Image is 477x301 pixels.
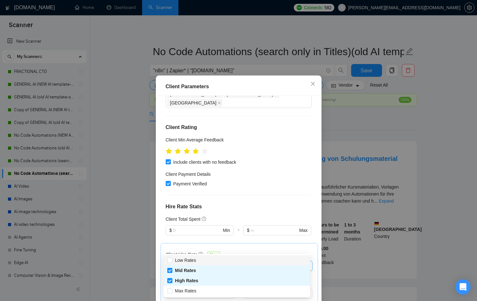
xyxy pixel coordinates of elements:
[299,227,307,234] span: Max
[170,227,172,234] span: $
[251,227,298,234] input: ∞
[175,288,196,293] span: Max Rates
[171,159,239,166] span: Include clients with no feedback
[202,216,207,221] span: question-circle
[207,251,220,258] span: New
[166,171,211,178] h4: Client Payment Details
[175,148,181,154] span: star
[166,148,172,154] span: star
[171,180,210,187] span: Payment Verified
[218,101,221,104] span: close
[192,148,199,154] span: star
[234,225,243,243] div: -
[184,148,190,154] span: star
[175,278,198,283] span: High Rates
[247,227,249,234] span: $
[166,136,224,143] h5: Client Min Average Feedback
[175,268,196,273] span: Mid Rates
[310,81,315,86] span: close
[173,227,221,234] input: 0
[166,251,198,258] h5: Client Hire Rate
[170,99,217,106] span: [GEOGRAPHIC_DATA]
[201,148,208,154] span: star
[304,75,322,93] button: Close
[223,227,230,234] span: Min
[175,258,196,263] span: Low Rates
[166,83,312,90] div: Client Parameters
[199,252,204,257] span: question-circle
[166,203,312,211] h4: Hire Rate Stats
[455,279,471,295] div: Open Intercom Messenger
[167,99,223,107] span: Bangladesh
[166,124,312,131] h4: Client Rating
[166,216,200,223] h5: Client Total Spent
